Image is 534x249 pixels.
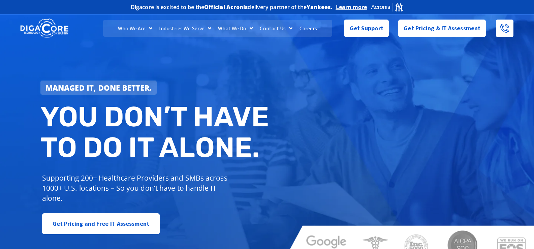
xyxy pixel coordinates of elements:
a: Contact Us [256,20,296,37]
span: Get Pricing and Free IT Assessment [53,217,149,230]
a: Get Pricing & IT Assessment [398,20,486,37]
img: Acronis [371,2,404,12]
h2: Digacore is excited to be the delivery partner of the [131,4,333,10]
a: Get Support [344,20,389,37]
a: Learn more [336,4,367,10]
a: Get Pricing and Free IT Assessment [42,213,160,234]
b: Official Acronis [204,3,248,11]
a: Who We Are [115,20,156,37]
a: Industries We Serve [156,20,215,37]
nav: Menu [103,20,332,37]
a: Careers [296,20,321,37]
h2: You don’t have to do IT alone. [40,101,272,163]
b: Yankees. [307,3,333,11]
strong: Managed IT, done better. [45,83,152,93]
span: Get Pricing & IT Assessment [404,22,480,35]
img: DigaCore Technology Consulting [20,18,68,39]
a: What We Do [215,20,256,37]
a: Managed IT, done better. [40,81,157,95]
span: Get Support [350,22,383,35]
p: Supporting 200+ Healthcare Providers and SMBs across 1000+ U.S. locations – So you don’t have to ... [42,173,230,203]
